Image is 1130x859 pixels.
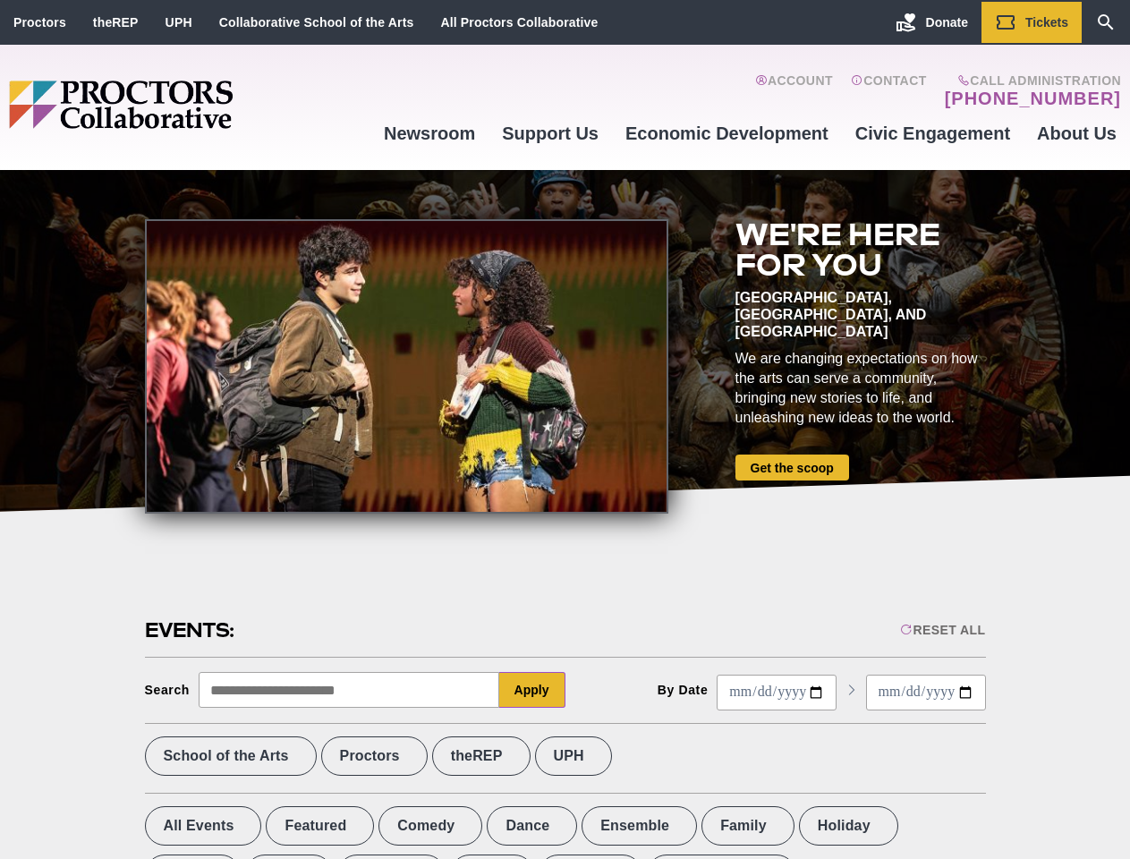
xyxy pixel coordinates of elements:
a: Tickets [981,2,1082,43]
a: theREP [93,15,139,30]
button: Apply [499,672,565,708]
a: About Us [1024,109,1130,157]
a: Account [755,73,833,109]
label: UPH [535,736,612,776]
a: Economic Development [612,109,842,157]
a: Get the scoop [735,455,849,481]
label: Featured [266,806,374,846]
a: UPH [166,15,192,30]
label: All Events [145,806,262,846]
label: Ensemble [582,806,697,846]
h2: Events: [145,617,237,644]
span: Donate [926,15,968,30]
div: Search [145,683,191,697]
a: [PHONE_NUMBER] [945,88,1121,109]
img: Proctors logo [9,81,370,129]
span: Call Administration [939,73,1121,88]
div: [GEOGRAPHIC_DATA], [GEOGRAPHIC_DATA], and [GEOGRAPHIC_DATA] [735,289,986,340]
a: Donate [882,2,981,43]
a: Search [1082,2,1130,43]
a: Collaborative School of the Arts [219,15,414,30]
a: All Proctors Collaborative [440,15,598,30]
a: Newsroom [370,109,489,157]
span: Tickets [1025,15,1068,30]
label: Holiday [799,806,898,846]
h2: We're here for you [735,219,986,280]
div: We are changing expectations on how the arts can serve a community, bringing new stories to life,... [735,349,986,428]
label: Family [701,806,794,846]
a: Contact [851,73,927,109]
label: Comedy [378,806,482,846]
a: Support Us [489,109,612,157]
a: Civic Engagement [842,109,1024,157]
div: By Date [658,683,709,697]
label: Proctors [321,736,428,776]
a: Proctors [13,15,66,30]
label: Dance [487,806,577,846]
label: theREP [432,736,531,776]
label: School of the Arts [145,736,317,776]
div: Reset All [900,623,985,637]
